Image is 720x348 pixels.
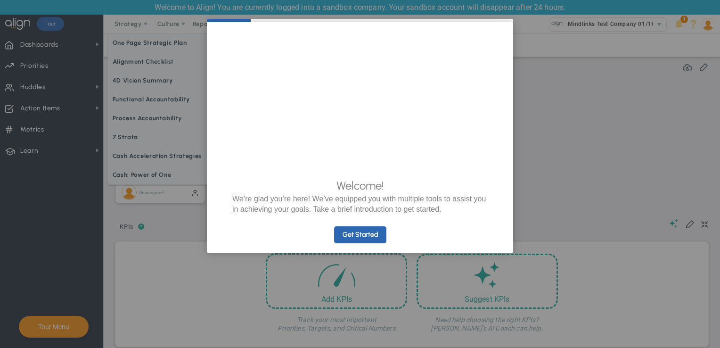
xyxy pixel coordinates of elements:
[232,33,488,176] iframe: 2 Min Overview - V2
[336,179,384,192] span: Welcome!
[232,195,486,213] span: We’re glad you’re here! We’ve equipped you with multiple tools to assist you in achieving your go...
[334,226,386,243] a: Get Started
[494,22,510,39] a: Close modal
[207,19,251,22] div: current step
